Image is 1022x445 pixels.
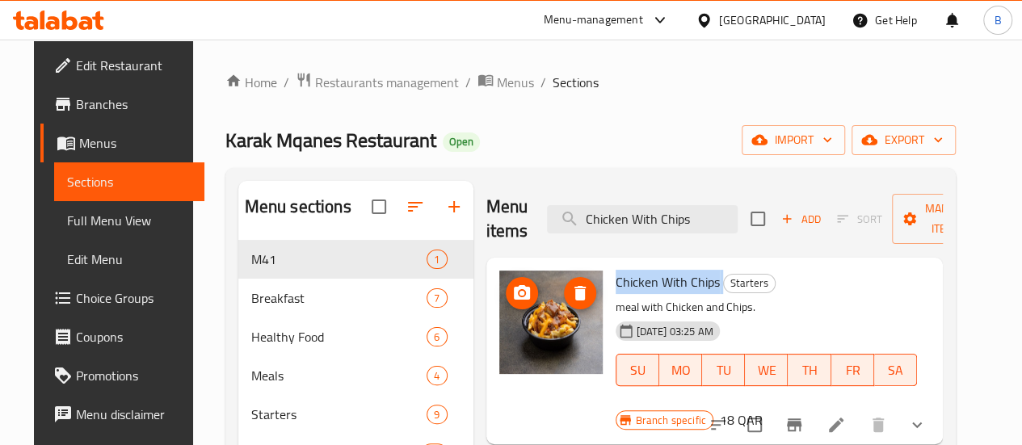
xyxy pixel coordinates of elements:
[296,72,459,93] a: Restaurants management
[40,279,204,317] a: Choice Groups
[251,288,427,308] span: Breakfast
[775,405,814,444] button: Branch-specific-item
[427,327,447,346] div: items
[251,327,427,346] span: Healthy Food
[724,274,775,292] span: Starters
[881,359,911,382] span: SA
[76,405,191,424] span: Menu disclaimer
[251,405,427,424] span: Starters
[76,288,191,308] span: Choice Groups
[745,354,788,386] button: WE
[779,210,822,229] span: Add
[284,73,289,92] li: /
[666,359,696,382] span: MO
[427,407,446,422] span: 9
[54,201,204,240] a: Full Menu View
[251,366,427,385] span: Meals
[907,415,927,435] svg: Show Choices
[544,10,643,30] div: Menu-management
[709,359,738,382] span: TU
[831,354,874,386] button: FR
[67,172,191,191] span: Sections
[54,162,204,201] a: Sections
[76,56,191,75] span: Edit Restaurant
[699,405,738,444] button: sort-choices
[76,366,191,385] span: Promotions
[238,356,473,395] div: Meals4
[629,413,713,428] span: Branch specific
[315,73,459,92] span: Restaurants management
[76,327,191,346] span: Coupons
[630,324,720,339] span: [DATE] 03:25 AM
[898,405,936,444] button: show more
[547,205,738,233] input: search
[465,73,471,92] li: /
[396,187,435,226] span: Sort sections
[994,11,1001,29] span: B
[477,72,534,93] a: Menus
[40,395,204,434] a: Menu disclaimer
[443,132,480,152] div: Open
[775,207,826,232] span: Add item
[506,277,538,309] button: upload picture
[826,415,846,435] a: Edit menu item
[238,240,473,279] div: M411
[723,274,776,293] div: Starters
[623,359,653,382] span: SU
[40,356,204,395] a: Promotions
[741,202,775,236] span: Select section
[362,190,396,224] span: Select all sections
[905,199,987,239] span: Manage items
[67,250,191,269] span: Edit Menu
[852,125,956,155] button: export
[225,73,277,92] a: Home
[486,195,528,243] h2: Menu items
[616,354,659,386] button: SU
[874,354,917,386] button: SA
[238,279,473,317] div: Breakfast7
[427,291,446,306] span: 7
[76,94,191,114] span: Branches
[892,194,1000,244] button: Manage items
[251,250,427,269] span: M41
[40,85,204,124] a: Branches
[838,359,868,382] span: FR
[238,395,473,434] div: Starters9
[564,277,596,309] button: delete image
[540,73,546,92] li: /
[864,130,943,150] span: export
[775,207,826,232] button: Add
[702,354,745,386] button: TU
[238,317,473,356] div: Healthy Food6
[427,366,447,385] div: items
[427,288,447,308] div: items
[435,187,473,226] button: Add section
[788,354,831,386] button: TH
[427,368,446,384] span: 4
[751,359,781,382] span: WE
[427,252,446,267] span: 1
[794,359,824,382] span: TH
[742,125,845,155] button: import
[755,130,832,150] span: import
[553,73,599,92] span: Sections
[427,250,447,269] div: items
[616,270,720,294] span: Chicken With Chips
[719,11,826,29] div: [GEOGRAPHIC_DATA]
[738,408,772,442] span: Select to update
[225,72,957,93] nav: breadcrumb
[497,73,534,92] span: Menus
[859,405,898,444] button: delete
[40,46,204,85] a: Edit Restaurant
[54,240,204,279] a: Edit Menu
[499,271,603,374] img: Chicken With Chips
[79,133,191,153] span: Menus
[427,405,447,424] div: items
[826,207,892,232] span: Select section first
[225,122,436,158] span: Karak Mqanes Restaurant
